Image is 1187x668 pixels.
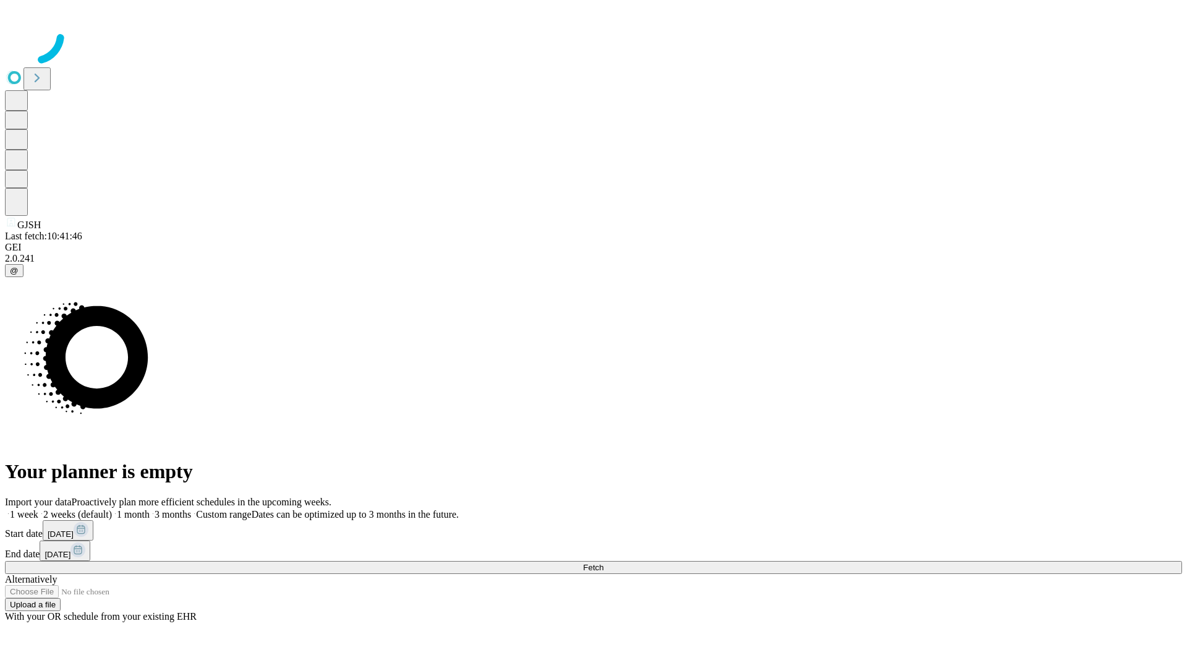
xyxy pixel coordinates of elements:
[40,541,90,561] button: [DATE]
[43,520,93,541] button: [DATE]
[48,529,74,539] span: [DATE]
[252,509,459,520] span: Dates can be optimized up to 3 months in the future.
[196,509,251,520] span: Custom range
[5,497,72,507] span: Import your data
[5,561,1182,574] button: Fetch
[117,509,150,520] span: 1 month
[72,497,331,507] span: Proactively plan more efficient schedules in the upcoming weeks.
[17,220,41,230] span: GJSH
[43,509,112,520] span: 2 weeks (default)
[10,266,19,275] span: @
[5,460,1182,483] h1: Your planner is empty
[583,563,603,572] span: Fetch
[5,520,1182,541] div: Start date
[5,541,1182,561] div: End date
[5,598,61,611] button: Upload a file
[5,242,1182,253] div: GEI
[45,550,70,559] span: [DATE]
[155,509,191,520] span: 3 months
[5,231,82,241] span: Last fetch: 10:41:46
[5,264,23,277] button: @
[10,509,38,520] span: 1 week
[5,611,197,622] span: With your OR schedule from your existing EHR
[5,253,1182,264] div: 2.0.241
[5,574,57,584] span: Alternatively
